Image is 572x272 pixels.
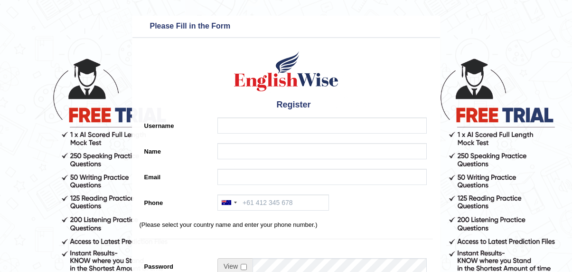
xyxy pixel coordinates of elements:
[232,50,340,93] img: Logo of English Wise create a new account for intelligent practice with AI
[135,19,438,34] h3: Please Fill in the Form
[241,264,247,270] input: Show/Hide Password
[140,97,433,113] h4: Register
[140,194,213,207] label: Phone
[217,194,329,211] input: +61 412 345 678
[140,169,213,182] label: Email
[140,220,433,229] p: (Please select your country name and enter your phone number.)
[140,258,213,271] label: Password
[218,195,240,210] div: Australia: +61
[140,143,213,156] label: Name
[140,117,213,130] label: Username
